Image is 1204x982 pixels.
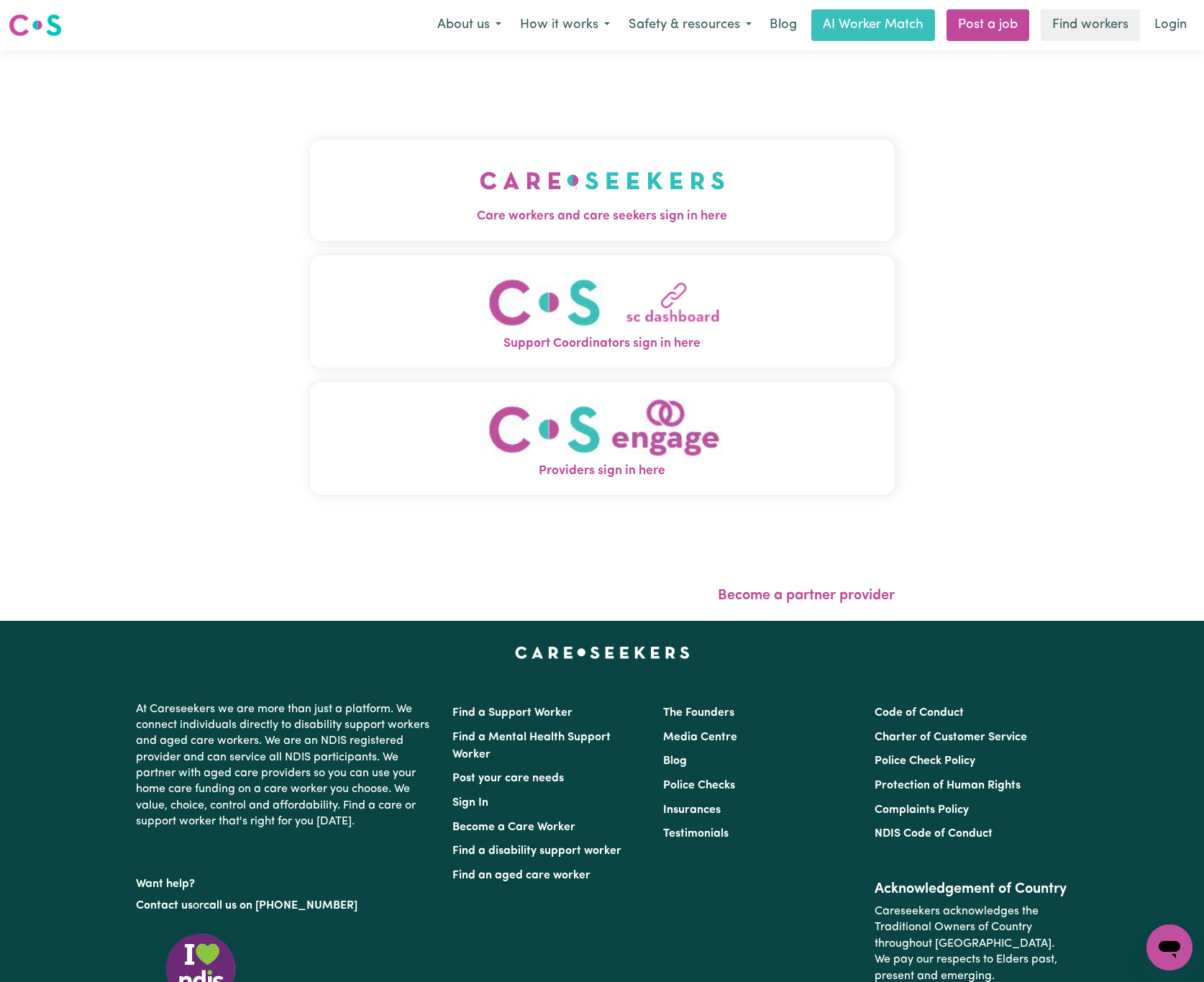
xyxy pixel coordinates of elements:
[663,755,687,767] a: Blog
[310,382,895,495] button: Providers sign in here
[875,755,975,767] a: Police Check Policy
[452,732,611,760] a: Find a Mental Health Support Worker
[452,797,488,809] a: Sign In
[663,828,729,840] a: Testimonials
[875,881,1068,898] h2: Acknowledgement of Country
[1041,9,1140,41] a: Find workers
[1146,924,1192,970] iframe: Button to launch messaging window
[310,255,895,368] button: Support Coordinators sign in here
[875,732,1027,743] a: Charter of Customer Service
[515,647,690,658] a: Careseekers home page
[663,804,721,816] a: Insurances
[428,10,511,40] button: About us
[310,462,895,481] span: Providers sign in here
[663,707,734,719] a: The Founders
[811,9,935,41] a: AI Worker Match
[761,9,806,41] a: Blog
[310,335,895,353] span: Support Coordinators sign in here
[663,780,735,791] a: Police Checks
[452,707,573,719] a: Find a Support Worker
[310,207,895,226] span: Care workers and care seekers sign in here
[875,804,969,816] a: Complaints Policy
[204,900,357,911] a: call us on [PHONE_NUMBER]
[452,845,621,857] a: Find a disability support worker
[619,10,761,40] button: Safety & resources
[947,9,1029,41] a: Post a job
[1146,9,1195,41] a: Login
[718,588,895,603] a: Become a partner provider
[9,9,62,42] a: Careseekers logo
[663,732,737,743] a: Media Centre
[452,773,564,784] a: Post your care needs
[310,140,895,240] button: Care workers and care seekers sign in here
[136,892,435,919] p: or
[875,780,1021,791] a: Protection of Human Rights
[452,870,590,881] a: Find an aged care worker
[136,900,193,911] a: Contact us
[875,828,993,840] a: NDIS Code of Conduct
[875,707,964,719] a: Code of Conduct
[136,696,435,836] p: At Careseekers we are more than just a platform. We connect individuals directly to disability su...
[452,822,575,833] a: Become a Care Worker
[9,12,62,38] img: Careseekers logo
[136,870,435,892] p: Want help?
[511,10,619,40] button: How it works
